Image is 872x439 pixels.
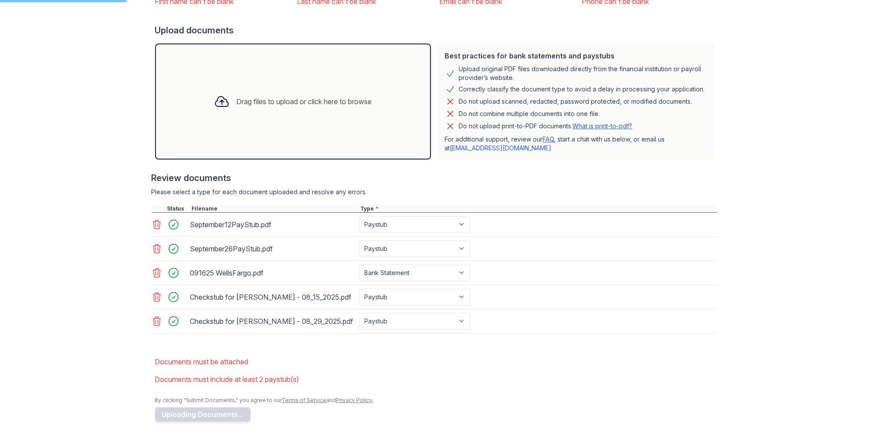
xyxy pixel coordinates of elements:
p: Do not upload print-to-PDF documents. [459,122,633,131]
div: Do not combine multiple documents into one file. [459,109,600,119]
div: Upload original PDF files downloaded directly from the financial institution or payroll provider’... [459,65,707,82]
div: Please select a type for each document uploaded and resolve any errors. [152,188,717,196]
a: What is print-to-pdf? [573,122,633,130]
div: Upload documents [155,24,717,36]
div: September12PayStub.pdf [190,218,355,232]
a: Privacy Policy. [336,397,373,403]
div: Checkstub for [PERSON_NAME] - 08_15_2025.pdf [190,290,355,304]
div: Correctly classify the document type to avoid a delay in processing your application. [459,84,705,94]
div: Type [359,205,717,212]
li: Documents must be attached [155,353,717,370]
div: 091625 WellsFargo.pdf [190,266,355,280]
div: Filename [190,205,359,212]
div: Status [166,205,190,212]
li: Documents must include at least 2 paystub(s) [155,370,717,388]
div: Checkstub for [PERSON_NAME] - 08_29_2025.pdf [190,314,355,328]
a: Terms of Service [282,397,327,403]
a: [EMAIL_ADDRESS][DOMAIN_NAME] [450,144,552,152]
div: Review documents [152,172,717,184]
a: FAQ [543,135,554,143]
div: Best practices for bank statements and paystubs [445,51,707,61]
div: Do not upload scanned, redacted, password protected, or modified documents. [459,96,692,107]
div: September26PayStub.pdf [190,242,355,256]
div: By clicking "Submit Documents," you agree to our and [155,397,717,404]
div: Drag files to upload or click here to browse [237,96,372,107]
button: Uploading Documents... [155,407,250,421]
p: For additional support, review our , start a chat with us below, or email us at [445,135,707,152]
